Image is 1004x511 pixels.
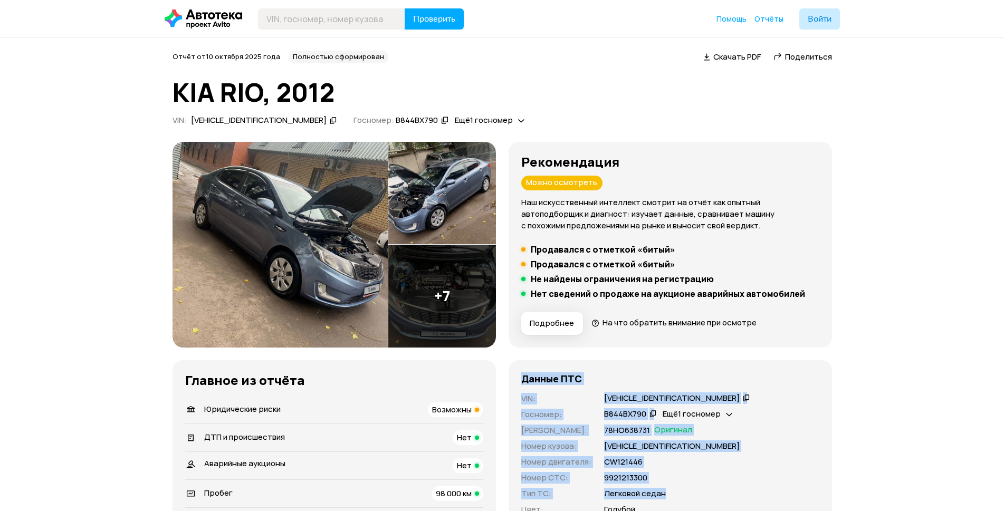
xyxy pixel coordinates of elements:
[521,176,603,190] div: Можно осмотреть
[521,155,819,169] h3: Рекомендация
[604,440,740,452] p: [VEHICLE_IDENTIFICATION_NUMBER]
[591,317,757,328] a: На что обратить внимание при осмотре
[604,409,646,420] div: В844ВХ790
[204,458,285,469] span: Аварийные аукционы
[436,488,472,499] span: 98 000 км
[808,15,831,23] span: Войти
[531,244,675,255] h5: Продавался с отметкой «битый»
[405,8,464,30] button: Проверить
[457,460,472,471] span: Нет
[531,274,714,284] h5: Не найдены ограничения на регистрацию
[204,487,233,498] span: Пробег
[785,51,832,62] span: Поделиться
[754,14,783,24] a: Отчёты
[521,488,591,499] p: Тип ТС :
[432,404,472,415] span: Возможны
[604,488,666,499] p: Легковой седан
[455,114,513,126] span: Ещё 1 госномер
[603,317,757,328] span: На что обратить внимание при осмотре
[258,8,405,30] input: VIN, госномер, номер кузова
[457,432,472,443] span: Нет
[204,403,281,414] span: Юридические риски
[713,51,761,62] span: Скачать PDF
[521,312,583,335] button: Подробнее
[654,425,692,436] span: Оригинал
[799,8,840,30] button: Войти
[604,393,740,404] div: [VEHICLE_IDENTIFICATION_NUMBER]
[716,14,747,24] a: Помощь
[530,318,574,329] span: Подробнее
[521,393,591,404] p: VIN :
[413,15,455,23] span: Проверить
[521,425,591,436] p: [PERSON_NAME] :
[173,114,187,126] span: VIN :
[604,472,647,484] p: 9921213300
[191,115,327,126] div: [VEHICLE_IDENTIFICATION_NUMBER]
[289,51,388,63] div: Полностью сформирован
[521,456,591,468] p: Номер двигателя :
[604,425,650,436] p: 78НО638731
[521,409,591,420] p: Госномер :
[663,408,721,419] span: Ещё 1 госномер
[173,78,832,107] h1: KIA RIO, 2012
[521,472,591,484] p: Номер СТС :
[703,51,761,62] a: Скачать PDF
[521,373,582,384] h4: Данные ПТС
[396,115,438,126] div: В844ВХ790
[521,197,819,232] p: Наш искусственный интеллект смотрит на отчёт как опытный автоподборщик и диагност: изучает данные...
[353,114,394,126] span: Госномер:
[604,456,643,468] p: СW121446
[773,51,832,62] a: Поделиться
[185,373,483,388] h3: Главное из отчёта
[531,259,675,269] h5: Продавался с отметкой «битый»
[531,288,805,299] h5: Нет сведений о продаже на аукционе аварийных автомобилей
[173,52,280,61] span: Отчёт от 10 октября 2025 года
[204,431,285,442] span: ДТП и происшествия
[521,440,591,452] p: Номер кузова :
